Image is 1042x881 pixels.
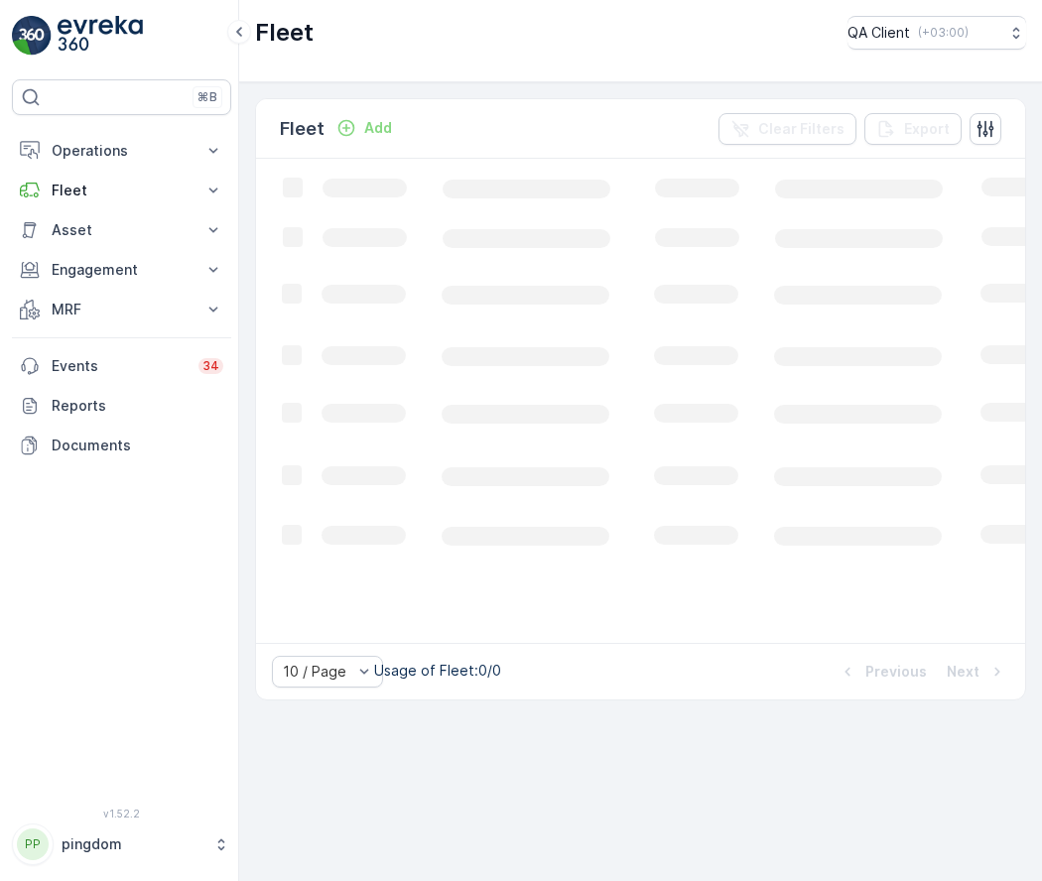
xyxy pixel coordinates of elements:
[904,119,950,139] p: Export
[52,436,223,455] p: Documents
[12,171,231,210] button: Fleet
[12,210,231,250] button: Asset
[52,181,192,200] p: Fleet
[52,300,192,319] p: MRF
[12,346,231,386] a: Events34
[52,396,223,416] p: Reports
[12,131,231,171] button: Operations
[197,89,217,105] p: ⌘B
[52,141,192,161] p: Operations
[364,118,392,138] p: Add
[17,828,49,860] div: PP
[947,662,979,682] p: Next
[62,834,203,854] p: pingdom
[52,260,192,280] p: Engagement
[374,661,501,681] p: Usage of Fleet : 0/0
[328,116,400,140] button: Add
[758,119,845,139] p: Clear Filters
[12,808,231,819] span: v 1.52.2
[255,17,314,49] p: Fleet
[836,660,929,684] button: Previous
[847,23,910,43] p: QA Client
[718,113,856,145] button: Clear Filters
[945,660,1009,684] button: Next
[918,25,969,41] p: ( +03:00 )
[12,823,231,865] button: PPpingdom
[12,386,231,426] a: Reports
[202,358,219,374] p: 34
[12,426,231,465] a: Documents
[12,250,231,290] button: Engagement
[847,16,1026,50] button: QA Client(+03:00)
[12,290,231,329] button: MRF
[12,16,52,56] img: logo
[52,220,192,240] p: Asset
[864,113,962,145] button: Export
[865,662,927,682] p: Previous
[58,16,143,56] img: logo_light-DOdMpM7g.png
[52,356,187,376] p: Events
[280,115,325,143] p: Fleet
